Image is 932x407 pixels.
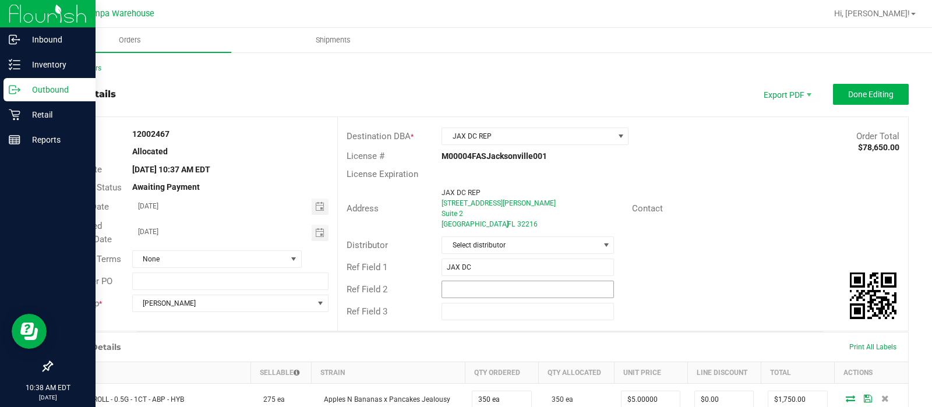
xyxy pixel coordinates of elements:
span: Toggle calendar [312,225,329,241]
span: [PERSON_NAME] [133,295,314,312]
a: Orders [28,28,231,52]
p: Reports [20,133,90,147]
span: 275 ea [257,395,285,404]
span: Suite 2 [442,210,463,218]
span: Print All Labels [849,343,896,351]
span: Save Order Detail [859,395,877,402]
th: Total [761,362,834,384]
span: Select distributor [442,237,599,253]
span: License # [347,151,384,161]
p: Inventory [20,58,90,72]
span: JAX DC REP [442,189,481,197]
span: Destination DBA [347,131,411,141]
span: 32216 [517,220,538,228]
span: Shipments [300,35,366,45]
span: Address [347,203,379,214]
th: Line Discount [687,362,761,384]
th: Item [52,362,251,384]
strong: Allocated [132,147,168,156]
iframe: Resource center [12,314,47,349]
span: FL [507,220,515,228]
span: Delete Order Detail [877,395,894,402]
p: Outbound [20,83,90,97]
strong: $78,650.00 [858,143,899,152]
strong: 12002467 [132,129,170,139]
button: Done Editing [833,84,909,105]
inline-svg: Retail [9,109,20,121]
span: 350 ea [546,395,573,404]
th: Actions [835,362,908,384]
span: License Expiration [347,169,418,179]
span: Order Total [856,131,899,141]
inline-svg: Outbound [9,84,20,95]
th: Unit Price [614,362,687,384]
span: , [506,220,507,228]
span: Done Editing [848,90,894,99]
span: JAX DC REP [442,128,613,144]
strong: [DATE] 10:37 AM EDT [132,165,210,174]
span: Ref Field 1 [347,262,387,272]
span: Contact [632,203,663,214]
p: Retail [20,108,90,122]
span: Apples N Bananas x Pancakes Jealousy [318,395,450,404]
strong: M00004FASJacksonville001 [442,151,547,161]
span: [STREET_ADDRESS][PERSON_NAME] [442,199,556,207]
inline-svg: Inbound [9,34,20,45]
p: [DATE] [5,393,90,402]
span: Orders [103,35,157,45]
th: Sellable [250,362,311,384]
span: Ref Field 2 [347,284,387,295]
span: FT - PRE-ROLL - 0.5G - 1CT - ABP - HYB [59,395,184,404]
span: [GEOGRAPHIC_DATA] [442,220,509,228]
p: Inbound [20,33,90,47]
span: Hi, [PERSON_NAME]! [834,9,910,18]
inline-svg: Reports [9,134,20,146]
span: None [133,251,287,267]
th: Qty Ordered [465,362,538,384]
qrcode: 12002467 [850,272,896,319]
th: Qty Allocated [539,362,614,384]
span: Tampa Warehouse [83,9,154,19]
th: Strain [311,362,465,384]
strong: Awaiting Payment [132,182,200,192]
p: 10:38 AM EDT [5,383,90,393]
span: Toggle calendar [312,199,329,215]
inline-svg: Inventory [9,59,20,70]
li: Export PDF [751,84,821,105]
a: Shipments [231,28,435,52]
span: Ref Field 3 [347,306,387,317]
img: Scan me! [850,272,896,319]
span: Distributor [347,240,388,250]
